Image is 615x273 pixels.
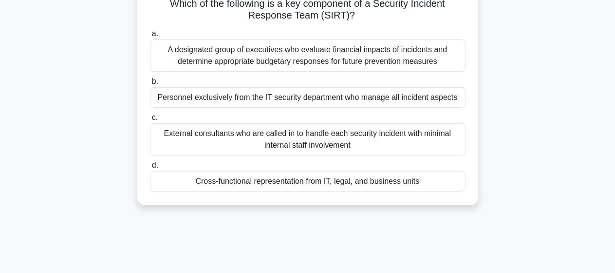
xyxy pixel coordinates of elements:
span: c. [152,113,158,121]
span: d. [152,161,158,169]
span: a. [152,29,158,38]
div: Cross-functional representation from IT, legal, and business units [150,171,466,192]
div: External consultants who are called in to handle each security incident with minimal internal sta... [150,123,466,156]
div: Personnel exclusively from the IT security department who manage all incident aspects [150,87,466,108]
span: b. [152,77,158,85]
div: A designated group of executives who evaluate financial impacts of incidents and determine approp... [150,39,466,72]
